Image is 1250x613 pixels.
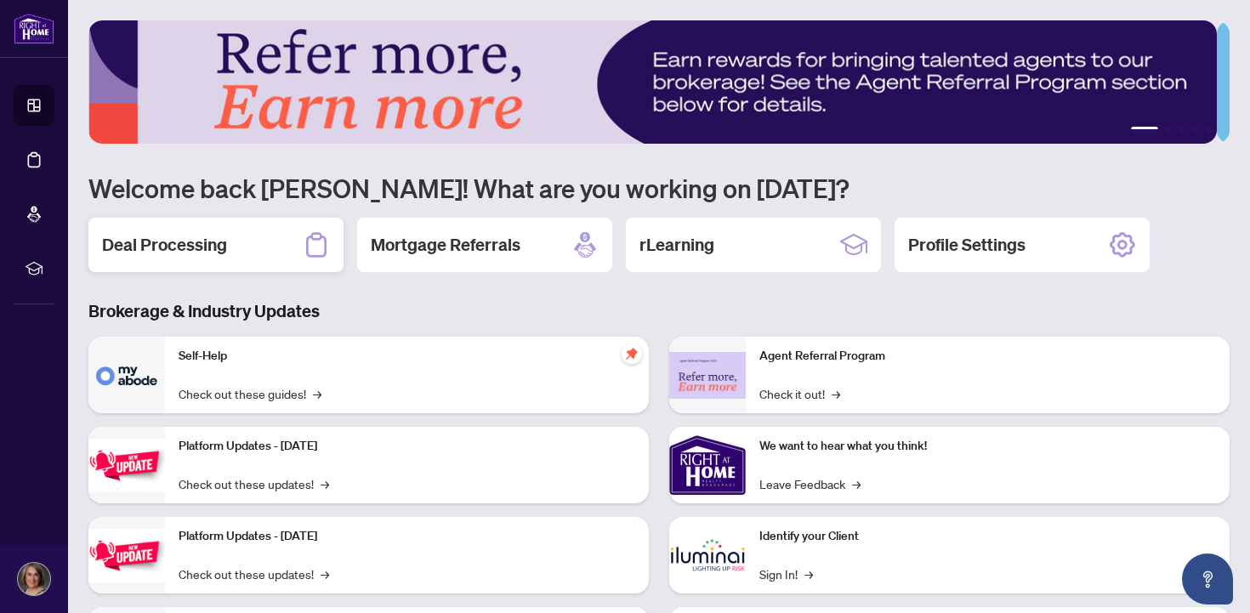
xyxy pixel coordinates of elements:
[179,527,635,546] p: Platform Updates - [DATE]
[88,299,1230,323] h3: Brokerage & Industry Updates
[908,233,1026,257] h2: Profile Settings
[669,427,746,503] img: We want to hear what you think!
[179,384,321,403] a: Check out these guides!→
[102,233,227,257] h2: Deal Processing
[669,352,746,399] img: Agent Referral Program
[14,13,54,44] img: logo
[759,527,1216,546] p: Identify your Client
[804,565,813,583] span: →
[759,347,1216,366] p: Agent Referral Program
[759,565,813,583] a: Sign In!→
[88,529,165,582] img: Platform Updates - July 8, 2025
[179,437,635,456] p: Platform Updates - [DATE]
[88,439,165,492] img: Platform Updates - July 21, 2025
[759,474,861,493] a: Leave Feedback→
[1165,127,1172,133] button: 2
[321,565,329,583] span: →
[88,172,1230,204] h1: Welcome back [PERSON_NAME]! What are you working on [DATE]?
[639,233,714,257] h2: rLearning
[179,474,329,493] a: Check out these updates!→
[852,474,861,493] span: →
[759,437,1216,456] p: We want to hear what you think!
[179,565,329,583] a: Check out these updates!→
[313,384,321,403] span: →
[88,337,165,413] img: Self-Help
[832,384,840,403] span: →
[669,517,746,593] img: Identify your Client
[1131,127,1158,133] button: 1
[88,20,1217,144] img: Slide 0
[18,563,50,595] img: Profile Icon
[1192,127,1199,133] button: 4
[179,347,635,366] p: Self-Help
[321,474,329,493] span: →
[371,233,520,257] h2: Mortgage Referrals
[1182,553,1233,604] button: Open asap
[759,384,840,403] a: Check it out!→
[622,343,642,364] span: pushpin
[1179,127,1185,133] button: 3
[1206,127,1213,133] button: 5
